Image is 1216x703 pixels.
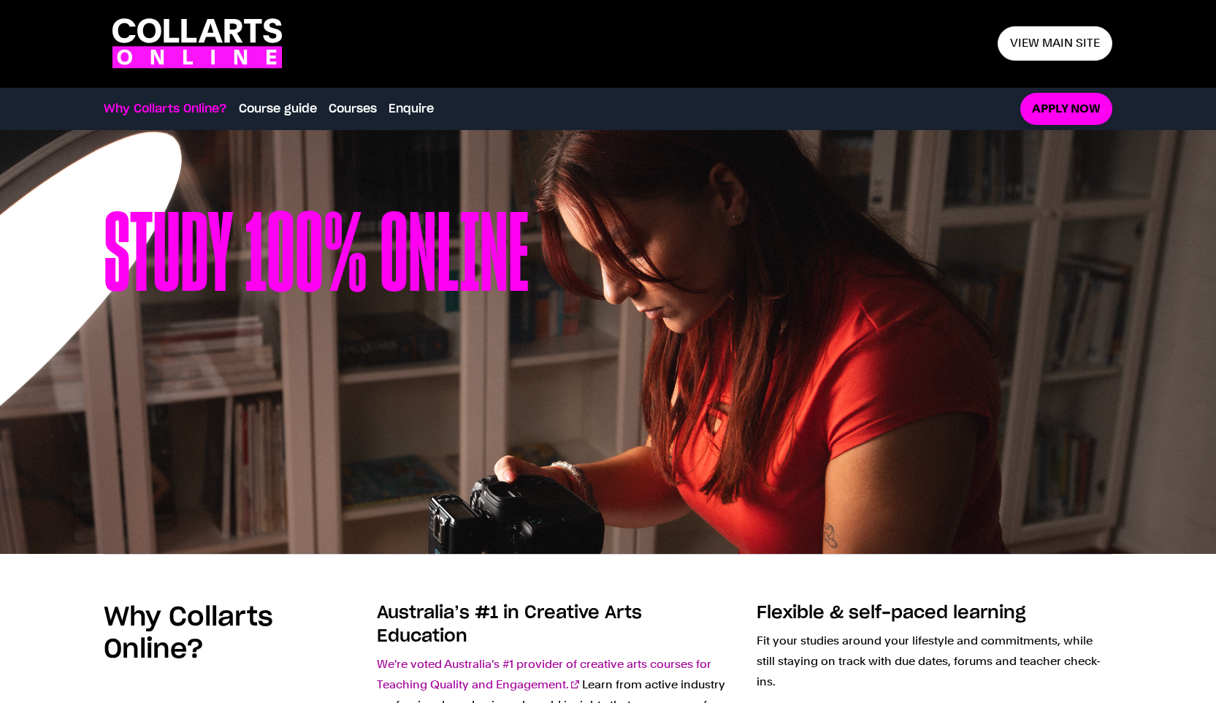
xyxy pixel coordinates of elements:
h3: Australia’s #1 in Creative Arts Education [377,601,733,648]
a: Enquire [389,100,434,118]
a: View main site [998,26,1112,61]
a: Course guide [239,100,317,118]
h3: Flexible & self-paced learning [757,601,1113,625]
h1: Study 100% online [104,203,529,481]
a: We're voted Australia's #1 provider of creative arts courses for Teaching Quality and Engagement. [377,657,711,691]
a: Why Collarts Online? [104,100,227,118]
h2: Why Collarts Online? [104,601,359,666]
p: Fit your studies around your lifestyle and commitments, while still staying on track with due dat... [757,631,1113,692]
a: Apply now [1020,93,1112,126]
a: Courses [329,100,377,118]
